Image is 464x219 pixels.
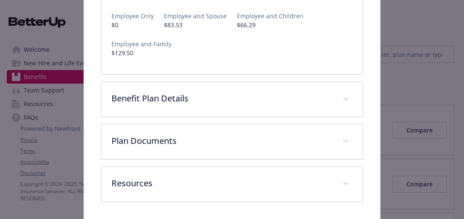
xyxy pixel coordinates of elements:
p: $0 [111,20,154,29]
p: $129.50 [111,48,172,57]
p: Benefit Plan Details [111,92,332,105]
div: Resources [101,167,363,202]
p: $66.29 [237,20,303,29]
p: $83.53 [164,20,227,29]
p: Employee Only [111,11,154,20]
p: Employee and Spouse [164,11,227,20]
p: Employee and Children [237,11,303,20]
p: Employee and Family [111,39,172,48]
div: Plan Documents [101,124,363,159]
p: Resources [111,177,332,190]
div: Benefit Plan Details [101,82,363,117]
p: Plan Documents [111,135,332,147]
